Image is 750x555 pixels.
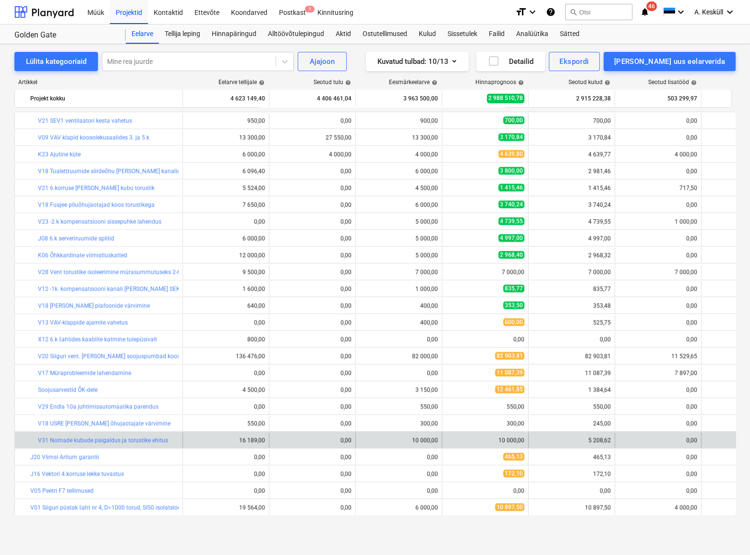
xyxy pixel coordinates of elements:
div: Failid [483,25,510,44]
a: Alltöövõtulepingud [262,25,330,44]
div: 6 000,00 [360,201,438,208]
a: V13 VAV-klappide ajamite vahetus [38,319,128,326]
span: edit [189,218,196,225]
button: Otsi [565,4,632,20]
a: V20 Siiguri vent. [PERSON_NAME] soojuspumbad koos paigaldusega [38,353,217,359]
span: edit [189,117,196,124]
div: 550,00 [360,403,438,410]
div: 900,00 [360,117,438,124]
div: 2 968,32 [532,252,611,259]
div: 0,00 [360,336,438,343]
span: edit [448,234,456,242]
div: Eelarve [126,25,159,44]
span: bar_chart [169,386,177,394]
button: Ajajoon [298,52,347,71]
i: format_size [515,6,527,18]
div: Ostutellimused [357,25,413,44]
span: 11 087,39 [495,369,524,376]
div: 0,00 [619,336,697,343]
span: edit [448,167,456,175]
div: 0,00 [619,386,697,393]
div: 9 500,00 [187,269,265,275]
i: keyboard_arrow_down [675,6,687,18]
span: bar_chart [169,419,177,427]
span: edit [189,369,196,377]
a: Sätted [554,25,585,44]
span: edit [189,201,196,209]
div: 16 189,00 [187,437,265,444]
div: 0,00 [273,353,351,359]
div: 550,00 [532,403,611,410]
div: 3 170,84 [532,134,611,141]
span: edit [189,150,196,158]
span: help [430,80,437,86]
i: notifications [640,6,650,18]
a: J16 Vektori 4.korruse lekke tuvastus [30,470,124,477]
span: bar_chart [169,302,177,309]
span: edit [189,319,196,326]
span: bar_chart [169,167,177,175]
div: 0,00 [273,454,351,460]
div: 245,00 [532,420,611,427]
div: 0,00 [360,454,438,460]
div: 950,00 [187,117,265,124]
div: 0,00 [273,285,351,292]
span: edit [448,134,456,141]
span: edit [448,150,456,158]
div: 5 000,00 [360,218,438,225]
span: 600,00 [503,318,524,326]
span: bar_chart [169,453,177,461]
a: V18 [PERSON_NAME] plafoonide värvimine [38,302,150,309]
a: V05 Peetri F7 tellimused [30,487,94,494]
span: 4 739,55 [498,217,524,225]
div: 0,00 [619,168,697,174]
div: 0,00 [619,302,697,309]
span: help [257,80,265,86]
button: Ekspordi [549,52,599,71]
div: 4 000,00 [619,151,697,158]
div: 0,00 [619,285,697,292]
div: 1 000,00 [360,285,438,292]
div: 6 000,00 [187,235,265,242]
a: Kulud [413,25,442,44]
a: Analüütika [510,25,554,44]
div: [PERSON_NAME] uus eelarverida [614,55,725,68]
div: 717,50 [619,185,697,191]
span: 46 [646,1,657,11]
span: bar_chart [169,403,177,410]
span: edit [448,218,456,225]
div: 465,13 [532,454,611,460]
div: Golden Gate [14,30,114,40]
span: edit [448,184,456,192]
div: 0,00 [273,386,351,393]
div: 5 000,00 [360,252,438,259]
span: edit [448,117,456,124]
div: Hinnaprognoos [475,79,524,86]
div: 27 550,00 [273,134,351,141]
span: 2 988 510,78 [487,94,524,103]
span: edit [448,352,456,360]
span: help [343,80,351,86]
div: 3 150,00 [360,386,438,393]
span: help [689,80,697,86]
div: 6 000,00 [187,151,265,158]
span: 353,50 [503,301,524,309]
div: 835,77 [532,285,611,292]
div: 525,75 [532,319,611,326]
div: 2 915 228,38 [532,91,611,106]
div: 1 384,64 [532,386,611,393]
a: J08 6.k serveriruumide splitid [38,235,114,242]
span: edit [448,251,456,259]
a: V18 Fuajee piluõhujaotajad koos torustikega [38,201,155,208]
div: 300,00 [360,420,438,427]
div: 11 087,39 [532,370,611,376]
div: 7 000,00 [446,269,524,275]
a: V23 -2.k kompensatsiooni sissepuhke lahendus [38,218,161,225]
div: Seotud lisatööd [648,79,697,86]
span: edit [189,335,196,343]
span: edit [448,268,456,276]
div: 0,00 [273,336,351,343]
div: 1 600,00 [187,285,265,292]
